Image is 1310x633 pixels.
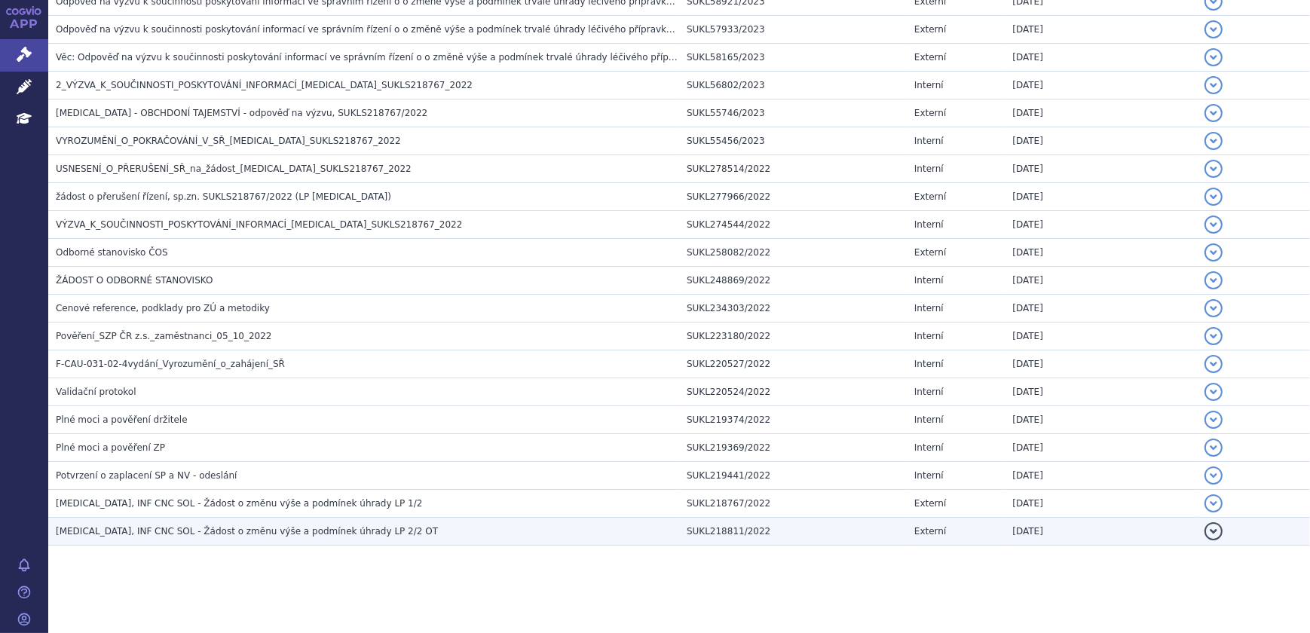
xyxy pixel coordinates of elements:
[1204,188,1223,206] button: detail
[1005,295,1197,323] td: [DATE]
[1005,518,1197,546] td: [DATE]
[56,24,849,35] span: Odpověď na výzvu k součinnosti poskytování informací ve správním řízení o o změně výše a podmínek...
[1005,267,1197,295] td: [DATE]
[56,470,237,481] span: Potvrzení o zaplacení SP a NV - odeslání
[1204,104,1223,122] button: detail
[914,247,946,258] span: Externí
[56,164,412,174] span: USNESENÍ_O_PŘERUŠENÍ_SŘ_na_žádost_OPDIVO_SUKLS218767_2022
[914,80,944,90] span: Interní
[56,331,271,341] span: Pověření_SZP ČR z.s._zaměstnanci_05_10_2022
[914,359,944,369] span: Interní
[1204,327,1223,345] button: detail
[679,518,907,546] td: SUKL218811/2022
[56,80,473,90] span: 2_VÝZVA_K_SOUČINNOSTI_POSKYTOVÁNÍ_INFORMACÍ_OPDIVO_SUKLS218767_2022
[679,44,907,72] td: SUKL58165/2023
[914,498,946,509] span: Externí
[56,108,427,118] span: OPDIVO - OBCHDONÍ TAJEMSTVÍ - odpověď na výzvu, SUKLS218767/2022
[1005,155,1197,183] td: [DATE]
[1005,127,1197,155] td: [DATE]
[1005,211,1197,239] td: [DATE]
[1204,522,1223,540] button: detail
[914,191,946,202] span: Externí
[914,219,944,230] span: Interní
[914,164,944,174] span: Interní
[1005,183,1197,211] td: [DATE]
[1204,439,1223,457] button: detail
[56,136,401,146] span: VYROZUMĚNÍ_O_POKRAČOVÁNÍ_V_SŘ_OPDIVO_SUKLS218767_2022
[679,267,907,295] td: SUKL248869/2022
[914,414,944,425] span: Interní
[56,387,136,397] span: Validační protokol
[56,191,391,202] span: žádost o přerušení řízení, sp.zn. SUKLS218767/2022 (LP Opdivo)
[1204,243,1223,261] button: detail
[1204,383,1223,401] button: detail
[56,247,168,258] span: Odborné stanovisko ČOS
[914,470,944,481] span: Interní
[1005,434,1197,462] td: [DATE]
[679,72,907,99] td: SUKL56802/2023
[679,239,907,267] td: SUKL258082/2022
[56,275,213,286] span: ŽÁDOST O ODBORNÉ STANOVISKO
[1204,411,1223,429] button: detail
[1204,76,1223,94] button: detail
[679,434,907,462] td: SUKL219369/2022
[1005,16,1197,44] td: [DATE]
[679,16,907,44] td: SUKL57933/2023
[56,526,438,537] span: OPDIVO, INF CNC SOL - Žádost o změnu výše a podmínek úhrady LP 2/2 OT
[1005,323,1197,350] td: [DATE]
[1005,462,1197,490] td: [DATE]
[914,136,944,146] span: Interní
[679,490,907,518] td: SUKL218767/2022
[679,350,907,378] td: SUKL220527/2022
[1204,216,1223,234] button: detail
[1204,466,1223,485] button: detail
[679,323,907,350] td: SUKL223180/2022
[679,295,907,323] td: SUKL234303/2022
[1005,44,1197,72] td: [DATE]
[1005,378,1197,406] td: [DATE]
[56,219,462,230] span: VÝZVA_K_SOUČINNOSTI_POSKYTOVÁNÍ_INFORMACÍ_OPDIVO_SUKLS218767_2022
[1204,299,1223,317] button: detail
[914,442,944,453] span: Interní
[56,303,270,313] span: Cenové reference, podklady pro ZÚ a metodiky
[1204,20,1223,38] button: detail
[914,108,946,118] span: Externí
[914,331,944,341] span: Interní
[914,24,946,35] span: Externí
[679,155,907,183] td: SUKL278514/2022
[679,406,907,434] td: SUKL219374/2022
[679,99,907,127] td: SUKL55746/2023
[914,387,944,397] span: Interní
[914,526,946,537] span: Externí
[56,414,188,425] span: Plné moci a pověření držitele
[1204,160,1223,178] button: detail
[56,52,773,63] span: Věc: Odpověď na výzvu k součinnosti poskytování informací ve správním řízení o o změně výše a pod...
[1204,271,1223,289] button: detail
[914,303,944,313] span: Interní
[1005,72,1197,99] td: [DATE]
[679,462,907,490] td: SUKL219441/2022
[1204,48,1223,66] button: detail
[56,359,285,369] span: F-CAU-031-02-4vydání_Vyrozumění_o_zahájení_SŘ
[56,498,423,509] span: OPDIVO, INF CNC SOL - Žádost o změnu výše a podmínek úhrady LP 1/2
[1204,494,1223,512] button: detail
[679,211,907,239] td: SUKL274544/2022
[1005,490,1197,518] td: [DATE]
[914,275,944,286] span: Interní
[1005,406,1197,434] td: [DATE]
[679,378,907,406] td: SUKL220524/2022
[914,52,946,63] span: Externí
[56,442,165,453] span: Plné moci a pověření ZP
[1005,99,1197,127] td: [DATE]
[1005,350,1197,378] td: [DATE]
[679,127,907,155] td: SUKL55456/2023
[1204,132,1223,150] button: detail
[1204,355,1223,373] button: detail
[679,183,907,211] td: SUKL277966/2022
[1005,239,1197,267] td: [DATE]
